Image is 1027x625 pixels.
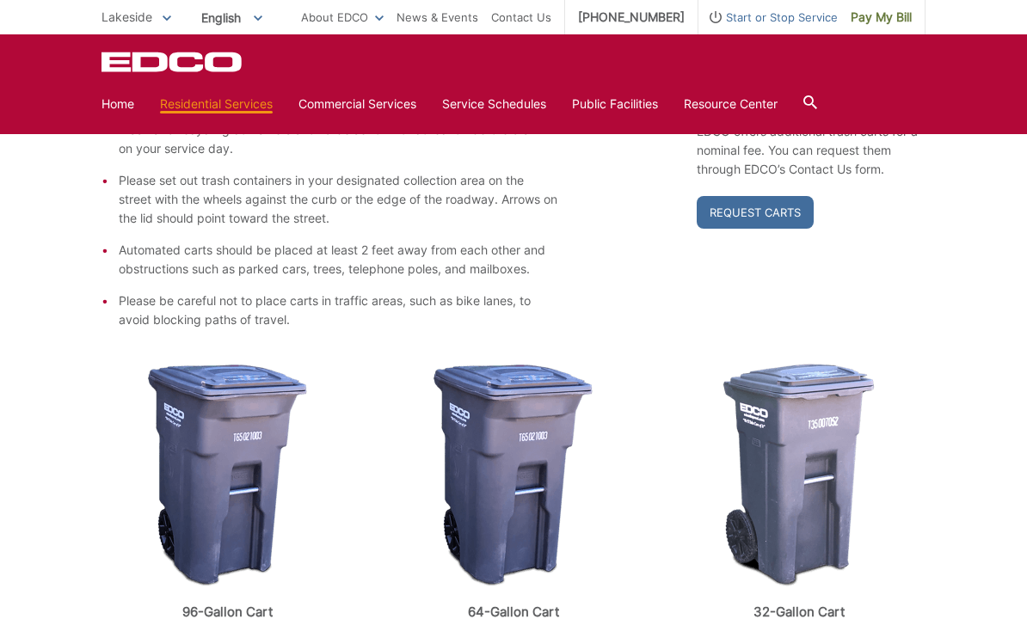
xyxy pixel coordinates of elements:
a: EDCD logo. Return to the homepage. [101,52,244,72]
img: cart-trash.png [148,364,307,587]
img: cart-trash.png [434,364,593,587]
p: 32-Gallon Cart [673,604,926,620]
a: Commercial Services [298,95,416,113]
img: cart-trash-32.png [723,364,875,587]
li: Trash and recycling containers should be set out for collection before 6 a.m. on your service day. [119,120,559,158]
a: Resource Center [684,95,778,113]
p: 96-Gallon Cart [101,604,354,620]
a: Contact Us [491,8,551,27]
p: 64-Gallon Cart [387,604,640,620]
a: About EDCO [301,8,384,27]
span: Pay My Bill [851,8,912,27]
a: Public Facilities [572,95,658,113]
span: English [188,3,275,32]
a: Request Carts [697,196,814,229]
a: Home [101,95,134,113]
a: Service Schedules [442,95,546,113]
li: Automated carts should be placed at least 2 feet away from each other and obstructions such as pa... [119,241,559,279]
a: News & Events [397,8,478,27]
a: Residential Services [160,95,273,113]
li: Please set out trash containers in your designated collection area on the street with the wheels ... [119,171,559,228]
span: Lakeside [101,9,152,24]
li: Please be careful not to place carts in traffic areas, such as bike lanes, to avoid blocking path... [119,291,559,329]
p: EDCO offers additional trash carts for a nominal fee. You can request them through EDCO’s Contact... [697,122,926,179]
